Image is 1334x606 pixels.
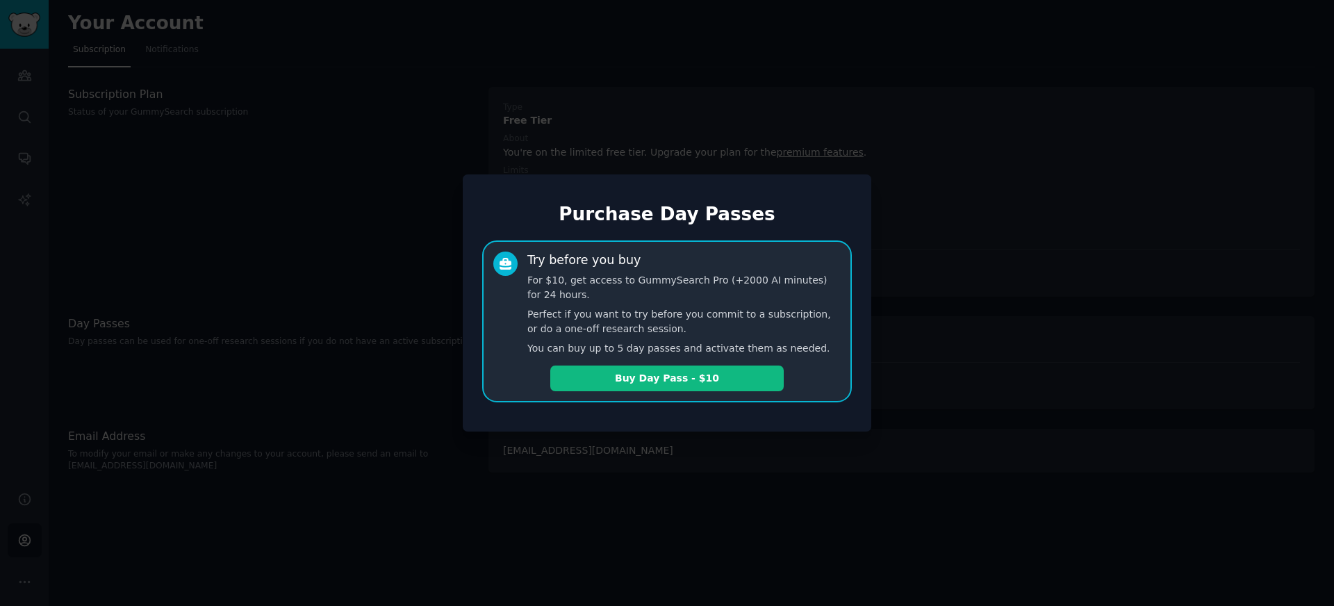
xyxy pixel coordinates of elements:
h1: Purchase Day Passes [482,204,852,226]
button: Buy Day Pass - $10 [550,366,784,391]
p: You can buy up to 5 day passes and activate them as needed. [527,341,841,356]
p: Perfect if you want to try before you commit to a subscription, or do a one-off research session. [527,307,841,336]
p: For $10, get access to GummySearch Pro (+2000 AI minutes) for 24 hours. [527,273,841,302]
div: Try before you buy [527,252,641,269]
